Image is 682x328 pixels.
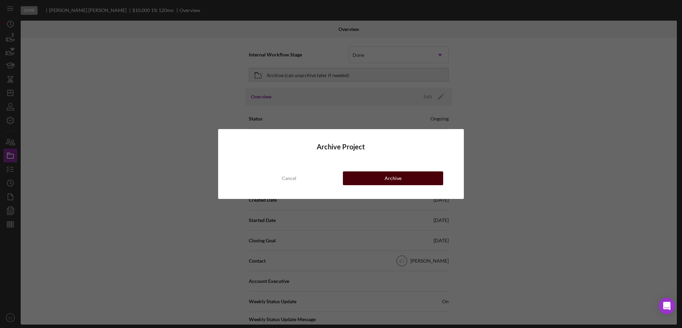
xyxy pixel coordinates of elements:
[239,143,444,151] h4: Archive Project
[239,171,339,185] button: Cancel
[659,298,675,314] div: Open Intercom Messenger
[385,171,401,185] div: Archive
[343,171,444,185] button: Archive
[282,171,296,185] div: Cancel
